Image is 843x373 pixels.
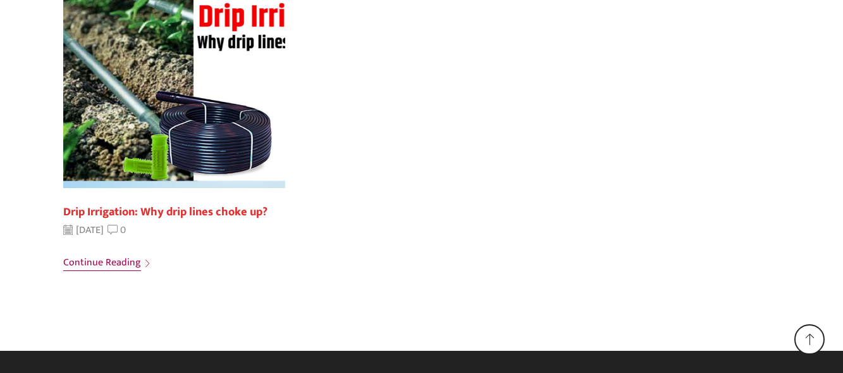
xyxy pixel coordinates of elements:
a: Continue reading [63,248,285,272]
time: [DATE] [63,223,104,237]
span: Continue reading [63,255,141,271]
a: Drip Irrigation: Why drip lines choke up? [63,202,268,222]
a: 0 [108,223,126,237]
span: 0 [120,222,126,238]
